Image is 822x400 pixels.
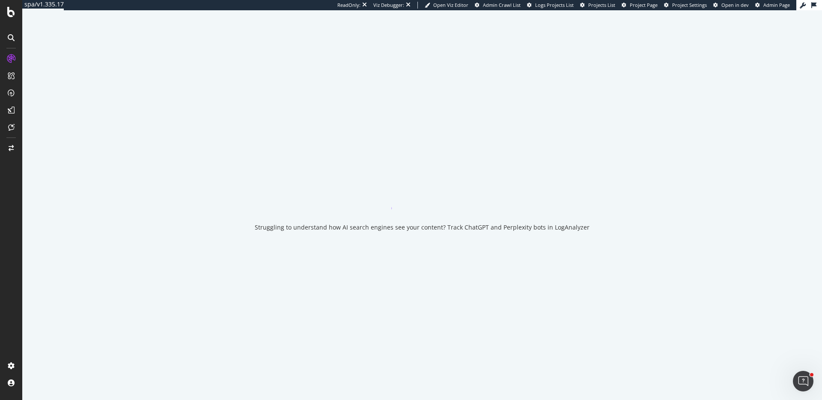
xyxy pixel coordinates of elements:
a: Logs Projects List [527,2,574,9]
div: Viz Debugger: [373,2,404,9]
span: Admin Page [763,2,790,8]
div: animation [391,179,453,209]
a: Open in dev [713,2,749,9]
span: Project Page [630,2,658,8]
span: Projects List [588,2,615,8]
span: Open in dev [721,2,749,8]
span: Logs Projects List [535,2,574,8]
div: Struggling to understand how AI search engines see your content? Track ChatGPT and Perplexity bot... [255,223,590,232]
a: Project Settings [664,2,707,9]
a: Open Viz Editor [425,2,468,9]
iframe: Intercom live chat [793,371,813,391]
a: Admin Crawl List [475,2,521,9]
span: Open Viz Editor [433,2,468,8]
span: Project Settings [672,2,707,8]
span: Admin Crawl List [483,2,521,8]
a: Projects List [580,2,615,9]
a: Admin Page [755,2,790,9]
a: Project Page [622,2,658,9]
div: ReadOnly: [337,2,360,9]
